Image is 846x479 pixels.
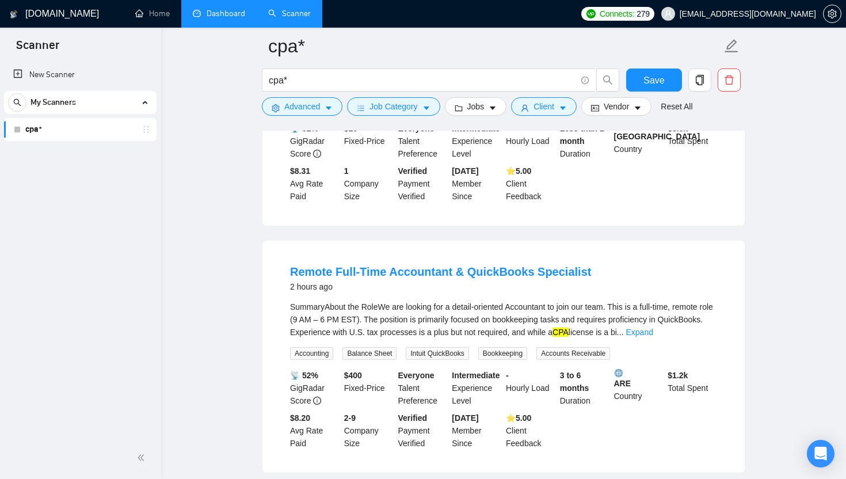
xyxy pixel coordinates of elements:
[449,412,504,450] div: Member Since
[506,371,509,380] b: -
[724,39,739,54] span: edit
[668,371,688,380] b: $ 1.2k
[665,369,719,407] div: Total Spent
[452,413,478,423] b: [DATE]
[269,73,576,88] input: Search Freelance Jobs...
[290,265,591,278] a: Remote Full-Time Accountant & QuickBooks Specialist
[591,104,599,112] span: idcard
[10,5,18,24] img: logo
[422,104,430,112] span: caret-down
[344,413,356,423] b: 2-9
[637,7,649,20] span: 279
[489,104,497,112] span: caret-down
[504,165,558,203] div: Client Feedback
[581,77,589,84] span: info-circle
[137,452,148,463] span: double-left
[614,122,700,141] b: [GEOGRAPHIC_DATA]
[718,75,740,85] span: delete
[342,347,397,360] span: Balance Sheet
[342,369,396,407] div: Fixed-Price
[615,369,623,377] img: 🌐
[504,122,558,160] div: Hourly Load
[614,369,664,388] b: ARE
[586,9,596,18] img: upwork-logo.png
[288,122,342,160] div: GigRadar Score
[665,122,719,160] div: Total Spent
[449,122,504,160] div: Experience Level
[536,347,610,360] span: Accounts Receivable
[396,165,450,203] div: Payment Verified
[4,63,157,86] li: New Scanner
[596,69,619,92] button: search
[511,97,577,116] button: userClientcaret-down
[13,63,147,86] a: New Scanner
[452,371,500,380] b: Intermediate
[369,100,417,113] span: Job Category
[344,371,362,380] b: $ 400
[342,412,396,450] div: Company Size
[288,412,342,450] div: Avg Rate Paid
[467,100,485,113] span: Jobs
[823,5,841,23] button: setting
[504,412,558,450] div: Client Feedback
[626,69,682,92] button: Save
[313,397,321,405] span: info-circle
[478,347,527,360] span: Bookkeeping
[626,328,653,337] a: Expand
[560,371,589,393] b: 3 to 6 months
[7,37,68,61] span: Scanner
[521,104,529,112] span: user
[824,9,841,18] span: setting
[396,369,450,407] div: Talent Preference
[347,97,440,116] button: barsJob Categorycaret-down
[612,122,666,160] div: Country
[455,104,463,112] span: folder
[290,371,318,380] b: 📡 52%
[449,369,504,407] div: Experience Level
[604,100,629,113] span: Vendor
[718,69,741,92] button: delete
[290,301,717,339] div: SummaryAbout the RoleWe are looking for a detail-oriented Accountant to join our team. This is a ...
[357,104,365,112] span: bars
[688,69,711,92] button: copy
[552,328,569,337] mark: CPA
[193,9,245,18] a: dashboardDashboard
[445,97,507,116] button: folderJobscaret-down
[272,104,280,112] span: setting
[4,91,157,141] li: My Scanners
[290,413,310,423] b: $8.20
[689,75,711,85] span: copy
[617,328,624,337] span: ...
[325,104,333,112] span: caret-down
[396,122,450,160] div: Talent Preference
[288,165,342,203] div: Avg Rate Paid
[290,280,591,294] div: 2 hours ago
[344,166,349,176] b: 1
[8,93,26,112] button: search
[643,73,664,88] span: Save
[533,100,554,113] span: Client
[398,371,435,380] b: Everyone
[597,75,619,85] span: search
[31,91,76,114] span: My Scanners
[612,369,666,407] div: Country
[268,32,722,60] input: Scanner name...
[506,413,531,423] b: ⭐️ 5.00
[398,413,428,423] b: Verified
[661,100,692,113] a: Reset All
[406,347,468,360] span: Intuit QuickBooks
[342,122,396,160] div: Fixed-Price
[581,97,651,116] button: idcardVendorcaret-down
[559,104,567,112] span: caret-down
[262,97,342,116] button: settingAdvancedcaret-down
[823,9,841,18] a: setting
[288,369,342,407] div: GigRadar Score
[634,104,642,112] span: caret-down
[452,166,478,176] b: [DATE]
[506,166,531,176] b: ⭐️ 5.00
[290,347,333,360] span: Accounting
[558,122,612,160] div: Duration
[342,165,396,203] div: Company Size
[558,369,612,407] div: Duration
[600,7,634,20] span: Connects:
